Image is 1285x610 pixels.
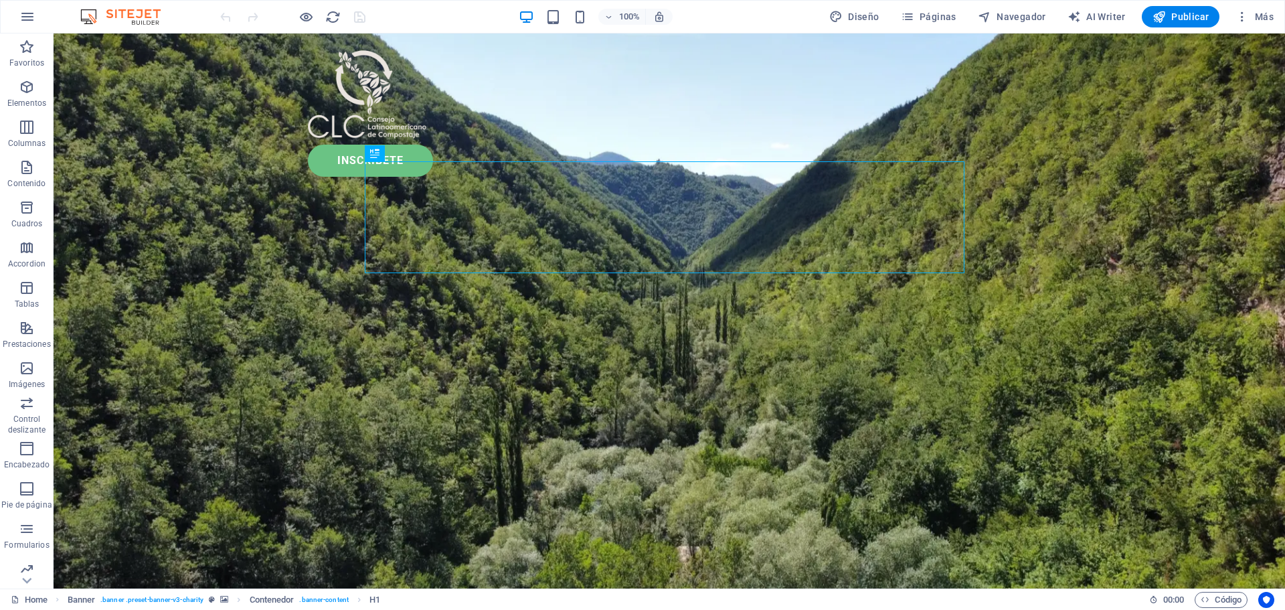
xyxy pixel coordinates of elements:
[829,10,879,23] span: Diseño
[100,592,203,608] span: . banner .preset-banner-v3-charity
[369,592,380,608] span: Haz clic para seleccionar y doble clic para editar
[7,178,46,189] p: Contenido
[1163,592,1184,608] span: 00 00
[1201,592,1241,608] span: Código
[4,459,50,470] p: Encabezado
[1230,6,1279,27] button: Más
[824,6,885,27] button: Diseño
[978,10,1046,23] span: Navegador
[3,339,50,350] p: Prestaciones
[325,9,341,25] button: reload
[901,10,956,23] span: Páginas
[299,592,348,608] span: . banner-content
[1067,10,1126,23] span: AI Writer
[250,592,294,608] span: Haz clic para seleccionar y doble clic para editar
[1195,592,1248,608] button: Código
[618,9,640,25] h6: 100%
[11,218,43,229] p: Cuadros
[1142,6,1220,27] button: Publicar
[11,592,48,608] a: Haz clic para cancelar la selección y doble clic para abrir páginas
[220,596,228,603] i: Este elemento contiene un fondo
[77,9,177,25] img: Editor Logo
[9,58,44,68] p: Favoritos
[68,592,96,608] span: Haz clic para seleccionar y doble clic para editar
[325,9,341,25] i: Volver a cargar página
[1152,10,1209,23] span: Publicar
[824,6,885,27] div: Diseño (Ctrl+Alt+Y)
[209,596,215,603] i: Este elemento es un preajuste personalizable
[1173,595,1175,605] span: :
[7,98,46,108] p: Elementos
[4,540,49,550] p: Formularios
[1258,592,1274,608] button: Usercentrics
[8,138,46,149] p: Columnas
[653,11,665,23] i: Al redimensionar, ajustar el nivel de zoom automáticamente para ajustarse al dispositivo elegido.
[1235,10,1274,23] span: Más
[1,500,52,510] p: Pie de página
[1062,6,1131,27] button: AI Writer
[895,6,962,27] button: Páginas
[298,9,314,25] button: Haz clic para salir del modo de previsualización y seguir editando
[1149,592,1185,608] h6: Tiempo de la sesión
[68,592,381,608] nav: breadcrumb
[598,9,646,25] button: 100%
[972,6,1051,27] button: Navegador
[9,379,45,390] p: Imágenes
[8,258,46,269] p: Accordion
[15,299,39,309] p: Tablas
